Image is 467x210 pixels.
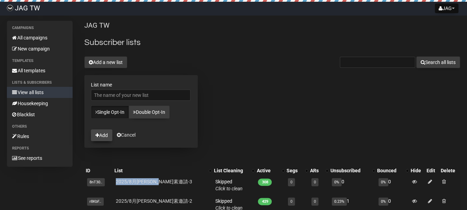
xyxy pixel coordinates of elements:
div: List Cleaning [214,167,248,174]
li: Reports [7,144,73,153]
div: Edit [427,167,438,174]
div: Delete [440,167,459,174]
a: Click to clean [215,186,242,191]
a: Housekeeping [7,98,73,109]
a: 2025/8月[PERSON_NAME]素邀請-2 [116,198,192,204]
a: See reports [7,153,73,164]
span: r8KbF.. [87,198,104,206]
span: 429 [258,198,272,205]
h2: Subscriber lists [84,36,460,49]
th: List Cleaning: No sort applied, activate to apply an ascending sort [212,166,255,175]
div: Active [256,167,278,174]
a: 0 [314,199,316,204]
div: ID [86,167,112,174]
div: ARs [310,167,322,174]
span: 0% [379,198,388,206]
th: Edit: No sort applied, sorting is disabled [425,166,439,175]
li: Campaigns [7,24,73,32]
li: Lists & subscribers [7,79,73,87]
span: 0.23% [332,198,347,206]
button: JAG [435,3,458,13]
li: Others [7,122,73,131]
label: List name [91,82,191,88]
a: View all lists [7,87,73,98]
th: Active: No sort applied, activate to apply an ascending sort [255,166,285,175]
div: Segs [287,167,302,174]
button: Add a new list [84,56,127,68]
div: Hide [411,167,424,174]
div: Bounced [377,167,402,174]
th: Delete: No sort applied, sorting is disabled [439,166,460,175]
th: ID: No sort applied, sorting is disabled [84,166,113,175]
a: Rules [7,131,73,142]
button: Search all lists [416,56,460,68]
span: 8nT30.. [87,178,105,186]
th: Unsubscribed: No sort applied, activate to apply an ascending sort [329,166,376,175]
a: 0 [314,180,316,184]
a: Blacklist [7,109,73,120]
a: Single Opt-In [91,106,129,119]
a: Double Opt-In [129,106,170,119]
span: 0% [332,178,342,186]
a: All templates [7,65,73,76]
img: f736b03d06122ef749440a1ac3283c76 [7,5,13,11]
a: Cancel [117,132,136,138]
a: New campaign [7,43,73,54]
a: All campaigns [7,32,73,43]
td: 0 [329,175,376,195]
th: List: No sort applied, activate to apply an ascending sort [113,166,213,175]
a: 0 [290,199,292,204]
th: ARs: No sort applied, activate to apply an ascending sort [309,166,329,175]
th: Segs: No sort applied, activate to apply an ascending sort [285,166,309,175]
div: List [114,167,206,174]
th: Bounced: No sort applied, activate to apply an ascending sort [376,166,409,175]
span: Skipped [215,179,242,191]
input: The name of your new list [91,90,190,101]
span: 308 [258,179,272,186]
td: 0 [376,175,409,195]
div: Unsubscribed [330,167,369,174]
li: Templates [7,57,73,65]
a: 2025/8月[PERSON_NAME]素邀請-3 [116,179,192,184]
span: 0% [379,178,388,186]
p: JAG TW [84,21,460,30]
a: 0 [290,180,292,184]
th: Hide: No sort applied, sorting is disabled [409,166,425,175]
button: Add [91,129,112,141]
